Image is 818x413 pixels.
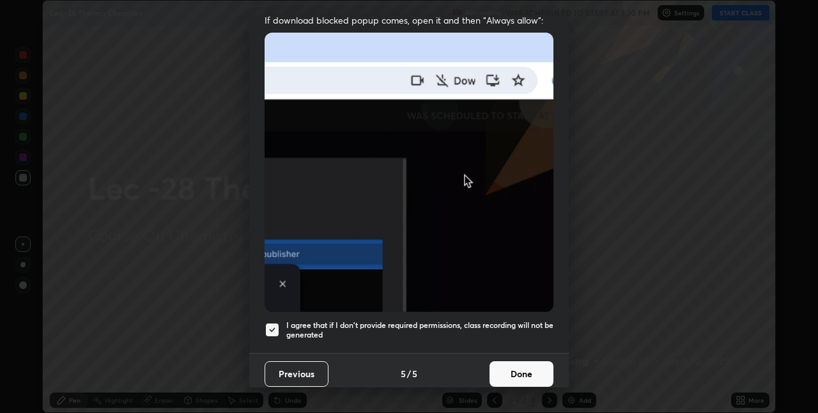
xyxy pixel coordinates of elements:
h5: I agree that if I don't provide required permissions, class recording will not be generated [286,320,553,340]
h4: 5 [412,367,417,380]
span: If download blocked popup comes, open it and then "Always allow": [265,14,553,26]
img: downloads-permission-blocked.gif [265,33,553,312]
h4: 5 [401,367,406,380]
h4: / [407,367,411,380]
button: Previous [265,361,328,387]
button: Done [490,361,553,387]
